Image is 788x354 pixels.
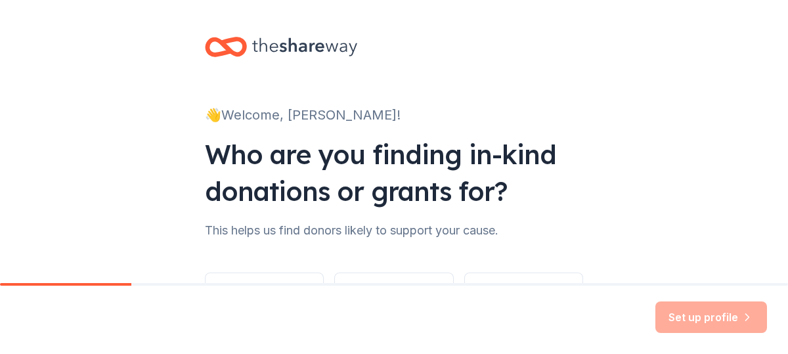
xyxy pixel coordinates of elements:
button: Other group [334,273,453,336]
button: Individual [464,273,583,336]
div: Who are you finding in-kind donations or grants for? [205,136,583,210]
button: Nonprofit [205,273,324,336]
div: This helps us find donors likely to support your cause. [205,220,583,241]
div: 👋 Welcome, [PERSON_NAME]! [205,104,583,125]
